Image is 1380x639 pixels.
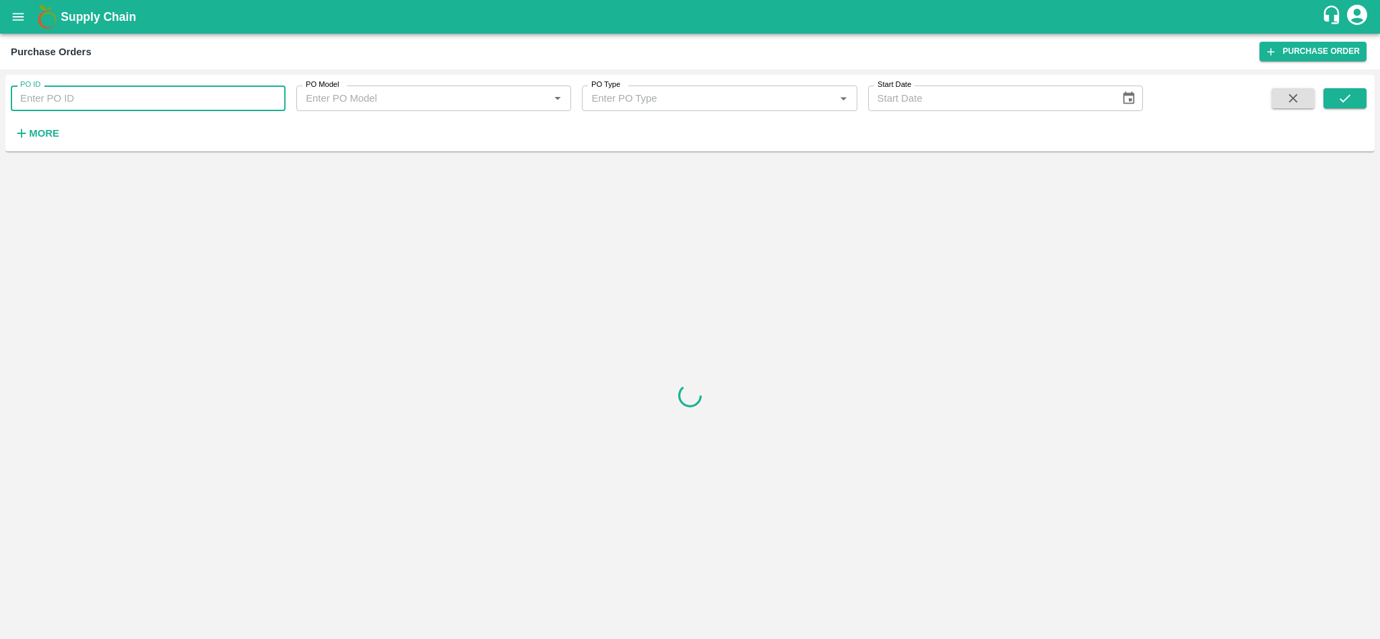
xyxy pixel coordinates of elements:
[1259,42,1367,61] a: Purchase Order
[834,90,852,107] button: Open
[34,3,61,30] img: logo
[1116,86,1142,111] button: Choose date
[591,79,620,90] label: PO Type
[1321,5,1345,29] div: customer-support
[868,86,1111,111] input: Start Date
[20,79,40,90] label: PO ID
[586,90,830,107] input: Enter PO Type
[11,122,63,145] button: More
[878,79,911,90] label: Start Date
[549,90,566,107] button: Open
[300,90,545,107] input: Enter PO Model
[11,86,286,111] input: Enter PO ID
[3,1,34,32] button: open drawer
[29,128,59,139] strong: More
[61,10,136,24] b: Supply Chain
[1345,3,1369,31] div: account of current user
[11,43,92,61] div: Purchase Orders
[61,7,1321,26] a: Supply Chain
[306,79,339,90] label: PO Model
